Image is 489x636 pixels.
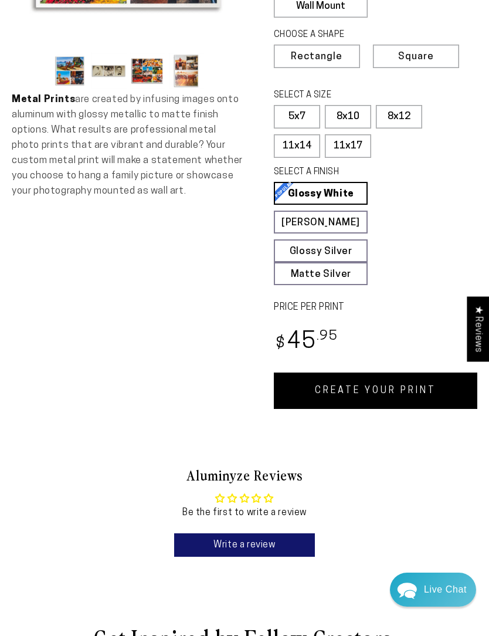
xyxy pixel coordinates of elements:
a: Glossy Silver [274,239,368,262]
label: 8x10 [325,105,371,128]
span: are created by infusing images onto aluminum with glossy metallic to matte finish options. What r... [12,94,243,196]
button: Load image 3 in gallery view [130,53,165,89]
legend: SELECT A SIZE [274,89,391,102]
a: Write a review [174,533,315,557]
label: PRICE PER PRINT [274,301,477,314]
button: Load image 2 in gallery view [91,53,127,89]
label: 11x14 [274,134,320,158]
sup: .95 [317,330,338,343]
div: Click to open Judge.me floating reviews tab [467,296,489,361]
label: 8x12 [376,105,422,128]
span: Rectangle [291,52,342,62]
div: Be the first to write a review [21,506,468,519]
bdi: 45 [274,331,338,354]
a: Matte Silver [274,262,368,285]
legend: SELECT A FINISH [274,166,391,179]
strong: Metal Prints [12,94,75,104]
a: Glossy White [274,182,368,205]
a: [PERSON_NAME] [274,211,368,234]
span: $ [276,336,286,352]
h2: Aluminyze Reviews [21,465,468,485]
label: 11x17 [325,134,371,158]
div: Average rating is 0.00 stars [21,492,468,506]
label: 5x7 [274,105,320,128]
span: Square [398,52,434,62]
div: Chat widget toggle [390,573,476,607]
a: CREATE YOUR PRINT [274,373,477,409]
button: Load image 1 in gallery view [53,53,88,89]
legend: CHOOSE A SHAPE [274,29,385,42]
button: Load image 4 in gallery view [169,53,204,89]
div: Contact Us Directly [424,573,467,607]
